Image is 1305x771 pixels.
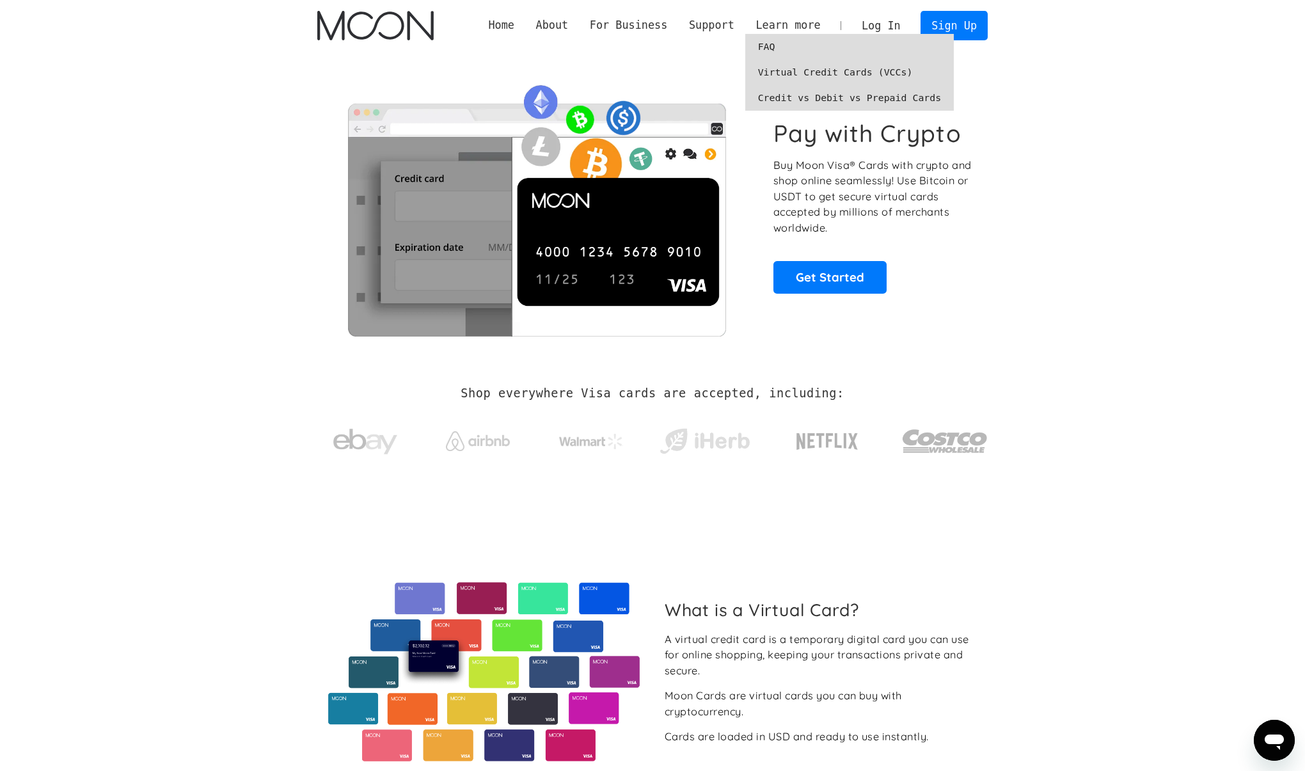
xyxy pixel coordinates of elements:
h2: What is a Virtual Card? [665,600,977,620]
a: Netflix [770,413,885,464]
img: Costco [902,417,988,465]
img: ebay [333,422,397,462]
div: About [525,17,579,33]
div: Learn more [755,17,820,33]
a: home [317,11,433,40]
h1: Pay with Crypto [773,119,961,148]
a: Log In [851,12,911,40]
a: Credit vs Debit vs Prepaid Cards [745,85,954,111]
a: FAQ [745,34,954,60]
a: Get Started [773,261,887,293]
a: Home [478,17,525,33]
div: Learn more [745,17,832,33]
div: About [536,17,569,33]
a: Sign Up [921,11,987,40]
a: Virtual Credit Cards (VCCs) [745,60,954,85]
img: Moon Cards let you spend your crypto anywhere Visa is accepted. [317,76,755,336]
img: Walmart [559,434,623,449]
div: A virtual credit card is a temporary digital card you can use for online shopping, keeping your t... [665,632,977,679]
img: Netflix [795,425,859,457]
h2: Shop everywhere Visa cards are accepted, including: [461,386,844,401]
a: Costco [902,404,988,472]
img: iHerb [657,425,752,458]
img: Moon Logo [317,11,433,40]
iframe: Button to launch messaging window [1254,720,1295,761]
a: iHerb [657,412,752,465]
p: Buy Moon Visa® Cards with crypto and shop online seamlessly! Use Bitcoin or USDT to get secure vi... [773,157,974,236]
div: Support [689,17,734,33]
div: Support [678,17,745,33]
a: ebay [317,409,413,468]
div: For Business [590,17,667,33]
div: Moon Cards are virtual cards you can buy with cryptocurrency. [665,688,977,719]
div: For Business [579,17,678,33]
img: Virtual cards from Moon [326,582,642,761]
img: Airbnb [446,431,510,451]
nav: Learn more [745,34,954,111]
a: Walmart [544,421,639,456]
div: Cards are loaded in USD and ready to use instantly. [665,729,929,745]
a: Airbnb [431,418,526,457]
